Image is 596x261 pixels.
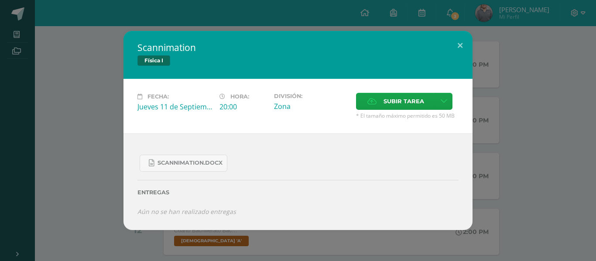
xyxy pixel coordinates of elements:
div: 20:00 [219,102,267,112]
span: * El tamaño máximo permitido es 50 MB [356,112,459,119]
button: Close (Esc) [448,31,473,61]
label: Entregas [137,189,459,196]
a: Scannimation.docx [140,155,227,172]
label: División: [274,93,349,99]
span: Física I [137,55,170,66]
span: Subir tarea [384,93,424,109]
span: Scannimation.docx [158,159,223,166]
i: Aún no se han realizado entregas [137,207,236,216]
span: Hora: [230,93,249,100]
h2: Scannimation [137,41,459,54]
div: Zona [274,102,349,111]
span: Fecha: [147,93,169,100]
div: Jueves 11 de Septiembre [137,102,212,112]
